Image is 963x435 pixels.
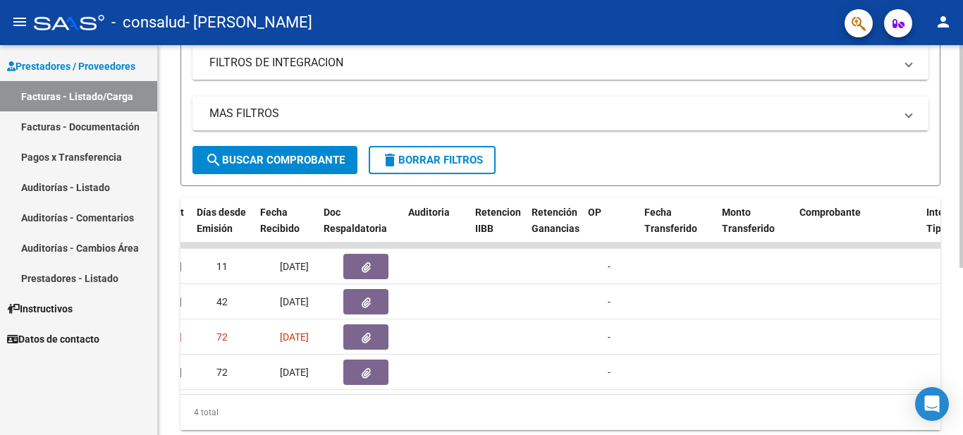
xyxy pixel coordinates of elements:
span: 72 [216,331,228,343]
mat-icon: menu [11,13,28,30]
span: 42 [216,296,228,307]
span: OP [588,207,601,218]
button: Buscar Comprobante [192,146,357,174]
datatable-header-cell: Retencion IIBB [470,197,526,259]
datatable-header-cell: Comprobante [794,197,921,259]
span: Fecha Transferido [644,207,697,234]
div: 4 total [180,395,940,430]
span: - [608,331,611,343]
datatable-header-cell: Monto Transferido [716,197,794,259]
span: Doc Respaldatoria [324,207,387,234]
span: Auditoria [408,207,450,218]
datatable-header-cell: Retención Ganancias [526,197,582,259]
span: 11 [216,261,228,272]
span: [DATE] [280,296,309,307]
datatable-header-cell: Doc Respaldatoria [318,197,403,259]
span: - consalud [111,7,185,38]
datatable-header-cell: OP [582,197,639,259]
span: - [608,261,611,272]
mat-expansion-panel-header: MAS FILTROS [192,97,928,130]
span: Días desde Emisión [197,207,246,234]
mat-icon: search [205,152,222,169]
datatable-header-cell: Auditoria [403,197,470,259]
mat-expansion-panel-header: FILTROS DE INTEGRACION [192,46,928,80]
span: - [PERSON_NAME] [185,7,312,38]
span: Comprobante [799,207,861,218]
span: Instructivos [7,301,73,317]
div: Open Intercom Messenger [915,387,949,421]
span: Datos de contacto [7,331,99,347]
span: 72 [216,367,228,378]
mat-icon: person [935,13,952,30]
span: Fecha Recibido [260,207,300,234]
mat-icon: delete [381,152,398,169]
span: Monto Transferido [722,207,775,234]
span: [DATE] [280,261,309,272]
span: Retencion IIBB [475,207,521,234]
datatable-header-cell: Días desde Emisión [191,197,254,259]
span: Prestadores / Proveedores [7,59,135,74]
button: Borrar Filtros [369,146,496,174]
span: Retención Ganancias [532,207,579,234]
datatable-header-cell: Fecha Recibido [254,197,318,259]
span: [DATE] [280,367,309,378]
datatable-header-cell: Fecha Transferido [639,197,716,259]
span: [DATE] [280,331,309,343]
span: Borrar Filtros [381,154,483,166]
span: Buscar Comprobante [205,154,345,166]
mat-panel-title: MAS FILTROS [209,106,895,121]
mat-panel-title: FILTROS DE INTEGRACION [209,55,895,71]
span: - [608,296,611,307]
span: - [608,367,611,378]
